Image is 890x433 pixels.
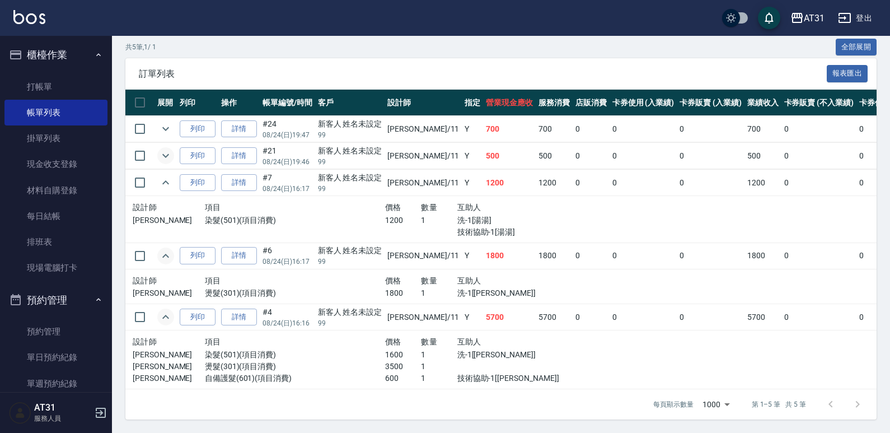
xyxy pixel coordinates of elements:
[827,65,868,82] button: 報表匯出
[260,143,315,169] td: #21
[573,90,610,116] th: 店販消費
[133,215,205,226] p: [PERSON_NAME]
[385,243,462,269] td: [PERSON_NAME] /11
[4,319,107,344] a: 預約管理
[677,170,744,196] td: 0
[385,170,462,196] td: [PERSON_NAME] /11
[610,170,677,196] td: 0
[318,145,382,157] div: 新客人 姓名未設定
[462,170,483,196] td: Y
[573,243,610,269] td: 0
[610,304,677,330] td: 0
[610,143,677,169] td: 0
[421,215,457,226] p: 1
[263,130,312,140] p: 08/24 (日) 19:47
[677,90,744,116] th: 卡券販賣 (入業績)
[221,147,257,165] a: 詳情
[385,337,401,346] span: 價格
[139,68,827,80] span: 訂單列表
[457,349,565,361] p: 洗-1[[PERSON_NAME]]
[177,90,218,116] th: 列印
[13,10,45,24] img: Logo
[263,157,312,167] p: 08/24 (日) 19:46
[385,116,462,142] td: [PERSON_NAME] /11
[221,174,257,192] a: 詳情
[4,74,107,100] a: 打帳單
[421,276,437,285] span: 數量
[318,184,382,194] p: 99
[457,203,481,212] span: 互助人
[744,243,781,269] td: 1800
[133,337,157,346] span: 設計師
[744,170,781,196] td: 1200
[318,245,382,257] div: 新客人 姓名未設定
[833,8,877,29] button: 登出
[263,184,312,194] p: 08/24 (日) 16:17
[573,116,610,142] td: 0
[263,318,312,328] p: 08/24 (日) 16:16
[786,7,829,30] button: AT31
[781,90,856,116] th: 卡券販賣 (不入業績)
[260,243,315,269] td: #6
[205,373,385,384] p: 自備護髮(601)(項目消費)
[677,304,744,330] td: 0
[744,90,781,116] th: 業績收入
[133,349,205,361] p: [PERSON_NAME]
[180,174,216,192] button: 列印
[483,170,536,196] td: 1200
[205,349,385,361] p: 染髮(501)(項目消費)
[483,90,536,116] th: 營業現金應收
[573,304,610,330] td: 0
[133,276,157,285] span: 設計師
[4,100,107,125] a: 帳單列表
[34,413,91,423] p: 服務人員
[457,276,481,285] span: 互助人
[462,243,483,269] td: Y
[457,373,565,384] p: 技術協助-1[[PERSON_NAME]]
[421,337,437,346] span: 數量
[180,147,216,165] button: 列印
[385,203,401,212] span: 價格
[804,11,825,25] div: AT31
[205,361,385,373] p: 燙髮(301)(項目消費)
[260,304,315,330] td: #4
[260,116,315,142] td: #24
[483,243,536,269] td: 1800
[263,257,312,267] p: 08/24 (日) 16:17
[536,243,573,269] td: 1800
[318,172,382,184] div: 新客人 姓名未設定
[4,203,107,229] a: 每日結帳
[653,399,694,409] p: 每頁顯示數量
[752,399,806,409] p: 第 1–5 筆 共 5 筆
[483,304,536,330] td: 5700
[385,287,421,299] p: 1800
[205,276,221,285] span: 項目
[610,90,677,116] th: 卡券使用 (入業績)
[677,116,744,142] td: 0
[698,389,734,420] div: 1000
[133,373,205,384] p: [PERSON_NAME]
[421,373,457,384] p: 1
[34,402,91,413] h5: AT31
[4,125,107,151] a: 掛單列表
[573,170,610,196] td: 0
[157,147,174,164] button: expand row
[4,371,107,397] a: 單週預約紀錄
[157,174,174,191] button: expand row
[536,170,573,196] td: 1200
[133,287,205,299] p: [PERSON_NAME]
[4,151,107,177] a: 現金收支登錄
[744,304,781,330] td: 5700
[154,90,177,116] th: 展開
[421,349,457,361] p: 1
[462,90,483,116] th: 指定
[133,203,157,212] span: 設計師
[462,304,483,330] td: Y
[318,318,382,328] p: 99
[781,304,856,330] td: 0
[781,243,856,269] td: 0
[677,243,744,269] td: 0
[836,39,877,56] button: 全部展開
[385,361,421,373] p: 3500
[385,90,462,116] th: 設計師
